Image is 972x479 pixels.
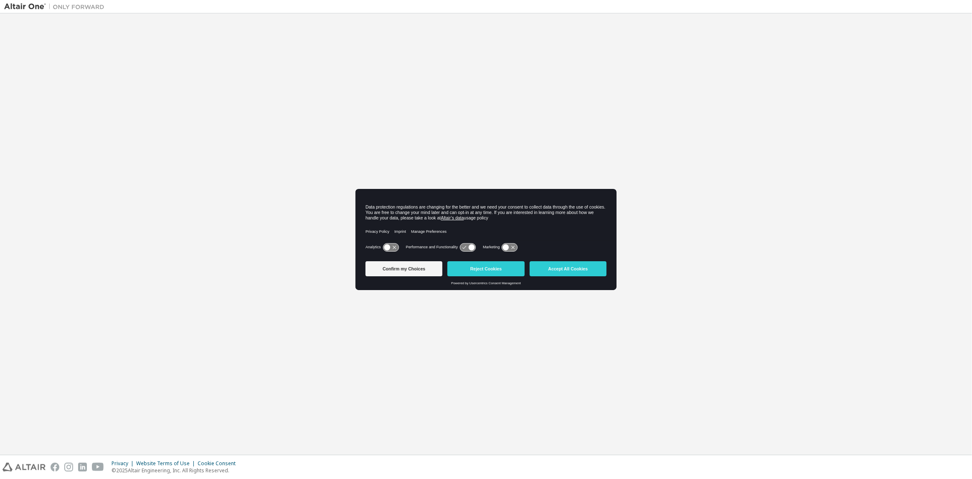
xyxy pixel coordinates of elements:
p: © 2025 Altair Engineering, Inc. All Rights Reserved. [112,467,241,474]
img: facebook.svg [51,463,59,471]
img: linkedin.svg [78,463,87,471]
div: Website Terms of Use [136,460,198,467]
div: Privacy [112,460,136,467]
img: altair_logo.svg [3,463,46,471]
div: Cookie Consent [198,460,241,467]
img: instagram.svg [64,463,73,471]
img: youtube.svg [92,463,104,471]
img: Altair One [4,3,109,11]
